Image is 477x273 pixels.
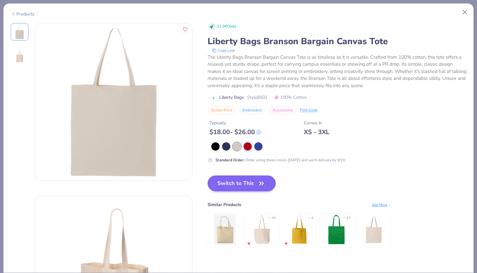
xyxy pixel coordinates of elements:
[210,215,240,245] img: Econscious Organic Cotton Large Twill Tote
[208,106,236,115] button: Screen Print
[215,157,346,163] div: Order using these colors [DATE] and we’ll delivery by 9/19.
[181,25,189,33] button: Like
[219,94,244,101] span: Liberty Bags
[268,216,271,218] div: ★
[208,201,241,208] div: Similar Products
[217,24,236,29] span: 11.3K Clicks
[247,94,267,101] span: Style 8502
[215,157,244,163] strong: Standard Order :
[210,47,237,54] button: copy to clipboard
[284,242,288,246] img: MostFav.gif
[343,216,345,218] div: ★
[247,215,277,245] img: Liberty Bags Large Canvas Tote
[304,120,329,126] div: Comes In
[11,11,34,17] div: Products
[239,106,266,115] button: Embroidery
[208,54,467,89] div: The Liberty Bags Branson Bargain Canvas Tote is as timeless as it is versatile. Crafted from 100%...
[284,215,314,245] img: Liberty Bags Madison Basic Tote
[209,120,261,126] div: Typically
[12,24,27,39] img: Front
[208,95,216,100] img: brand logo
[304,128,329,136] div: XS - 3XL
[35,23,192,181] img: Front
[321,215,351,245] img: BAGedge 6 oz. Canvas Promo Tote
[247,242,251,246] img: MostFav.gif
[459,6,471,18] button: Close
[269,106,297,115] button: Accessories
[208,35,467,47] div: Liberty Bags Branson Bargain Canvas Tote
[12,48,27,63] img: Back
[300,108,318,113] div: Print Guide
[308,216,310,218] div: ★
[311,216,313,220] div: 4
[359,215,389,245] img: Oad 12 Oz Tote Bag
[372,202,391,208] div: See More
[209,128,261,136] div: $ 18.00 - $ 26.00
[274,94,307,101] span: 100% Cotton
[346,216,350,220] div: 4.7
[272,216,276,220] div: 4.6
[208,175,276,191] button: Switch to This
